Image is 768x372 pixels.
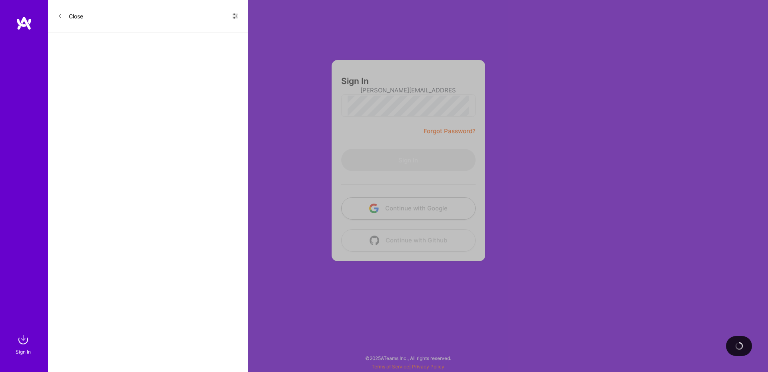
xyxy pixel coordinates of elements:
button: Close [58,10,83,22]
img: loading [735,342,743,350]
a: sign inSign In [17,332,31,356]
div: Sign In [16,348,31,356]
img: logo [16,16,32,30]
img: sign in [15,332,31,348]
